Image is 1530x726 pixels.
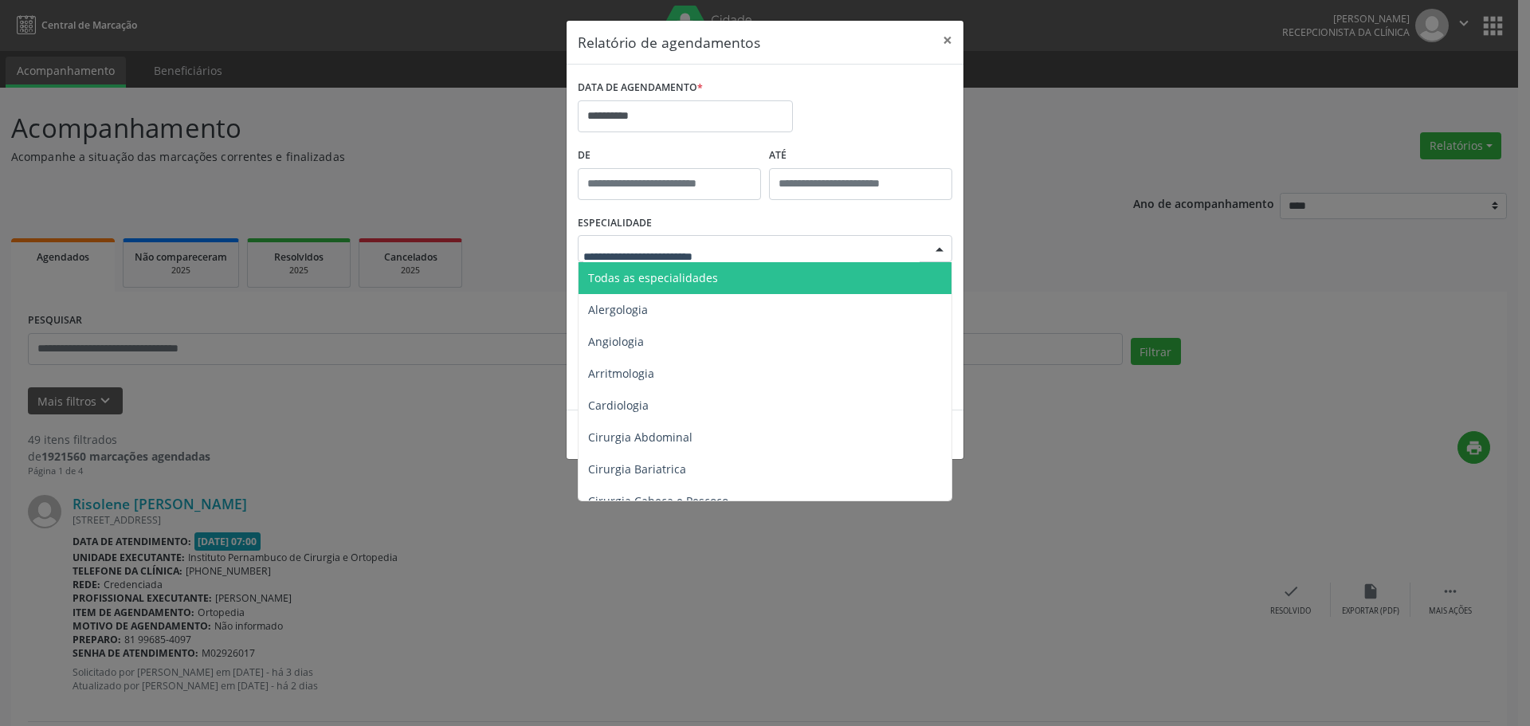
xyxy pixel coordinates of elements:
span: Angiologia [588,334,644,349]
span: Cardiologia [588,398,649,413]
span: Cirurgia Cabeça e Pescoço [588,493,728,508]
h5: Relatório de agendamentos [578,32,760,53]
span: Cirurgia Bariatrica [588,461,686,477]
span: Cirurgia Abdominal [588,430,692,445]
label: De [578,143,761,168]
span: Arritmologia [588,366,654,381]
button: Close [932,21,963,60]
span: Alergologia [588,302,648,317]
label: DATA DE AGENDAMENTO [578,76,703,100]
span: Todas as especialidades [588,270,718,285]
label: ESPECIALIDADE [578,211,652,236]
label: ATÉ [769,143,952,168]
